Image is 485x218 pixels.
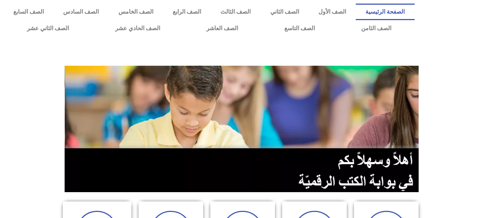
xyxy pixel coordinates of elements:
[356,4,414,20] a: الصفحة الرئيسية
[309,4,356,20] a: الصف الأول
[338,20,414,37] a: الصف الثامن
[211,4,260,20] a: الصف الثالث
[261,20,338,37] a: الصف التاسع
[92,20,183,37] a: الصف الحادي عشر
[183,20,261,37] a: الصف العاشر
[4,20,92,37] a: الصف الثاني عشر
[261,4,309,20] a: الصف الثاني
[53,4,108,20] a: الصف السادس
[163,4,211,20] a: الصف الرابع
[4,4,53,20] a: الصف السابع
[109,4,163,20] a: الصف الخامس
